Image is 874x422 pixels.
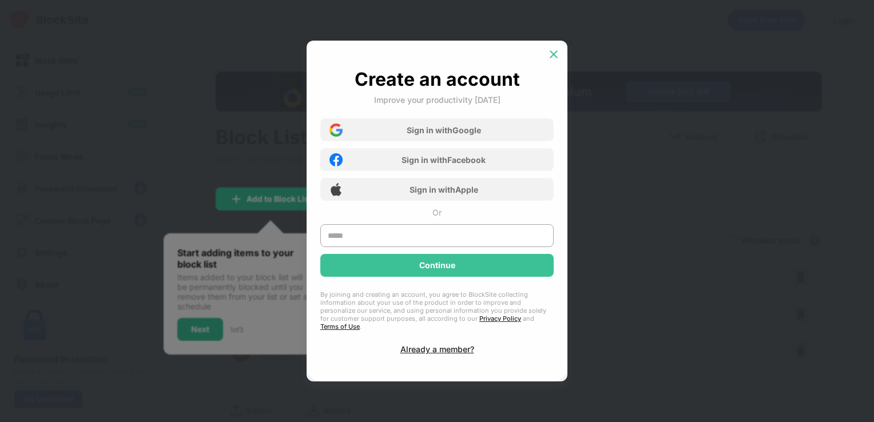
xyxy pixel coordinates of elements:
div: Continue [419,261,455,270]
a: Terms of Use [320,323,360,331]
div: Sign in with Google [407,125,481,135]
div: Or [432,208,442,217]
img: apple-icon.png [329,183,343,196]
div: Already a member? [400,344,474,354]
img: facebook-icon.png [329,153,343,166]
img: google-icon.png [329,124,343,137]
div: By joining and creating an account, you agree to BlockSite collecting information about your use ... [320,290,554,331]
div: Sign in with Apple [410,185,478,194]
div: Sign in with Facebook [402,155,486,165]
a: Privacy Policy [479,314,521,323]
div: Improve your productivity [DATE] [374,95,500,105]
div: Create an account [355,68,520,90]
